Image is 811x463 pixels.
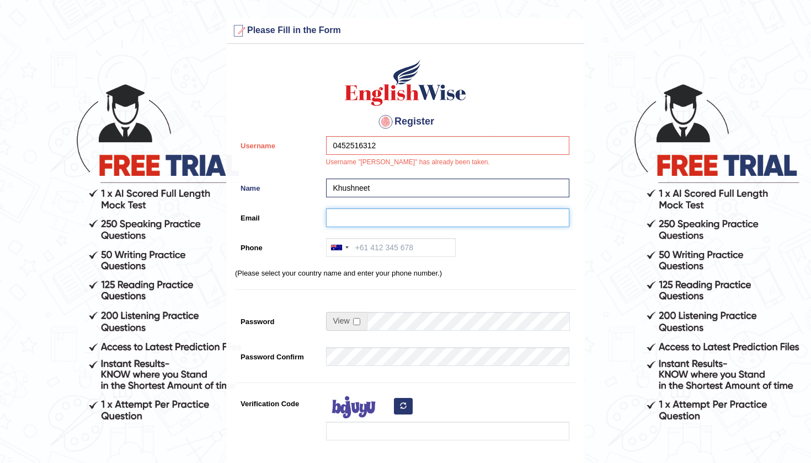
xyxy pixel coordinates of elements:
[235,268,576,278] p: (Please select your country name and enter your phone number.)
[353,318,360,325] input: Show/Hide Password
[235,136,321,151] label: Username
[235,179,321,193] label: Name
[326,238,456,257] input: +61 412 345 678
[343,58,468,107] img: Logo of English Wise create a new account for intelligent practice with AI
[327,239,352,256] div: Australia: +61
[235,312,321,327] label: Password
[235,113,576,131] h4: Register
[235,347,321,362] label: Password Confirm
[230,22,581,40] h3: Please Fill in the Form
[235,394,321,409] label: Verification Code
[235,238,321,253] label: Phone
[235,208,321,223] label: Email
